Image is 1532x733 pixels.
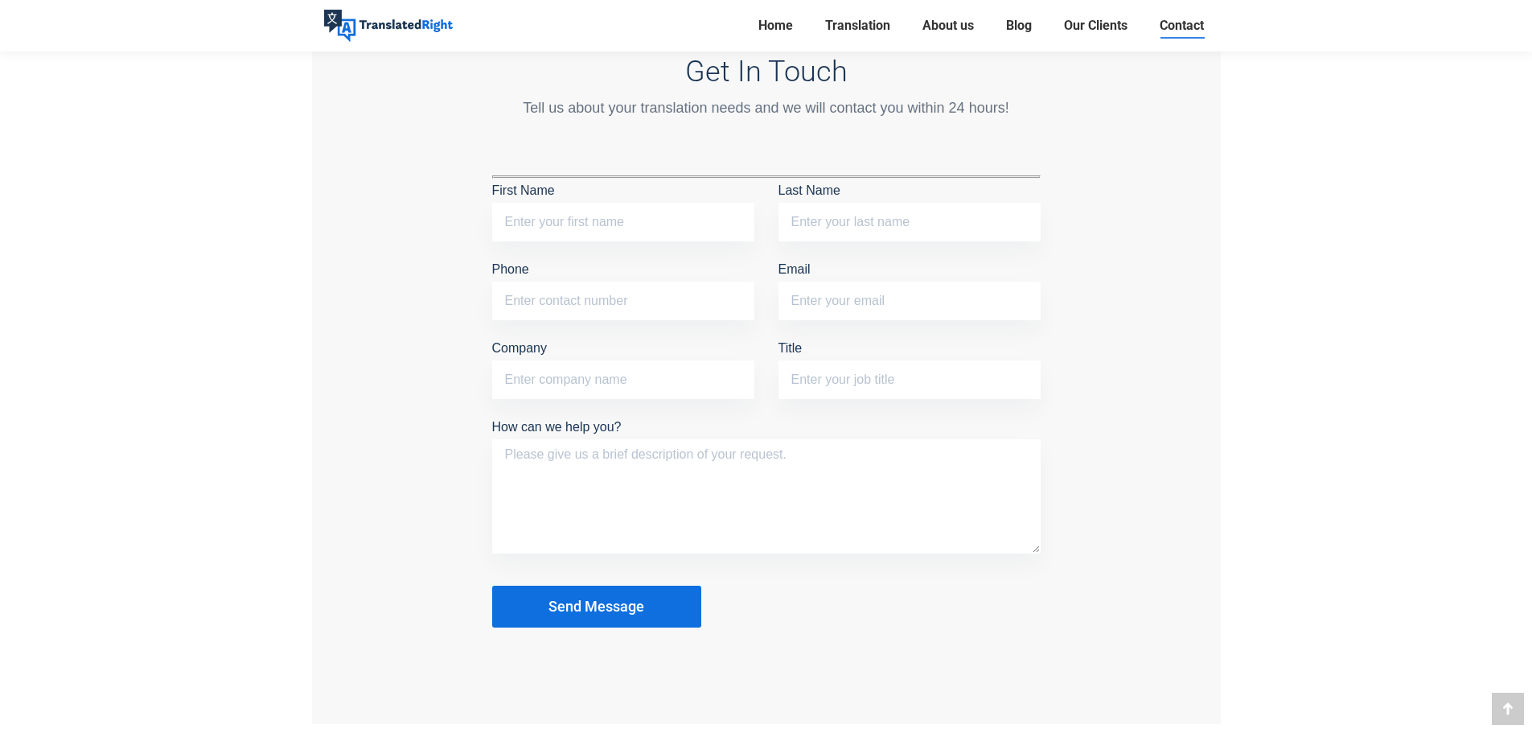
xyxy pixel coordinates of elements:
[1059,14,1132,37] a: Our Clients
[492,175,1041,628] form: Contact form
[492,203,754,241] input: First Name
[492,55,1041,89] h3: Get In Touch
[492,360,754,399] input: Company
[492,439,1041,554] textarea: How can we help you?
[492,97,1041,119] div: Tell us about your translation needs and we will contact you within 24 hours!
[492,282,754,320] input: Phone
[754,14,798,37] a: Home
[492,262,754,307] label: Phone
[825,18,890,34] span: Translation
[1155,14,1209,37] a: Contact
[492,183,754,229] label: First Name
[492,420,1041,458] label: How can we help you?
[1001,14,1037,37] a: Blog
[1064,18,1127,34] span: Our Clients
[778,360,1041,399] input: Title
[758,18,793,34] span: Home
[548,599,644,615] span: Send Message
[778,203,1041,241] input: Last Name
[778,262,1041,307] label: Email
[492,341,754,386] label: Company
[492,586,701,628] button: Send Message
[1006,18,1032,34] span: Blog
[820,14,895,37] a: Translation
[778,282,1041,320] input: Email
[324,10,453,42] img: Translated Right
[918,14,979,37] a: About us
[778,341,1041,386] label: Title
[922,18,974,34] span: About us
[1160,18,1204,34] span: Contact
[778,183,1041,229] label: Last Name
